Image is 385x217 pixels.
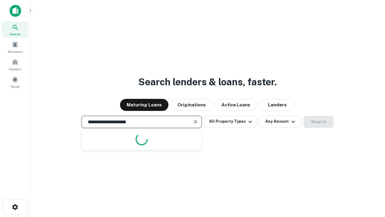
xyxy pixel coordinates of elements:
[355,169,385,198] iframe: Chat Widget
[10,32,20,36] span: Search
[138,75,277,89] h3: Search lenders & loans, faster.
[259,99,295,111] button: Lenders
[120,99,168,111] button: Maturing Loans
[204,116,257,128] button: All Property Types
[8,49,22,54] span: Borrowers
[171,99,212,111] button: Originations
[191,118,200,126] button: Clear
[11,84,20,89] span: Saved
[9,67,21,71] span: Contacts
[2,74,28,90] a: Saved
[2,21,28,38] a: Search
[2,39,28,55] a: Borrowers
[259,116,301,128] button: Any Amount
[2,56,28,73] a: Contacts
[215,99,257,111] button: Active Loans
[10,5,21,17] img: capitalize-icon.png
